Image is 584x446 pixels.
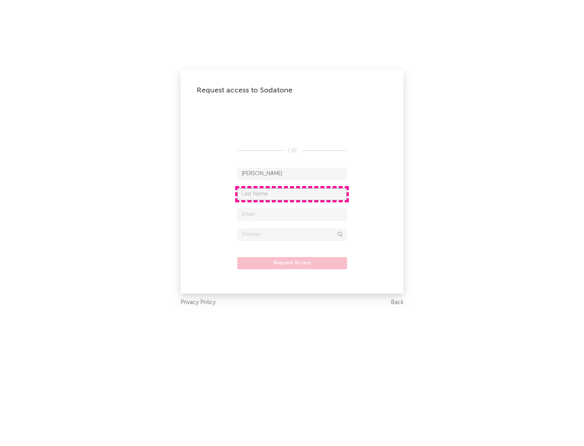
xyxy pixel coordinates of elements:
div: OR [237,146,347,156]
a: Back [391,298,404,308]
input: First Name [237,168,347,180]
input: Email [237,208,347,221]
input: Last Name [237,188,347,200]
button: Request Access [237,257,347,269]
a: Privacy Policy [180,298,216,308]
div: Request access to Sodatone [197,86,387,95]
input: Division [237,229,347,241]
